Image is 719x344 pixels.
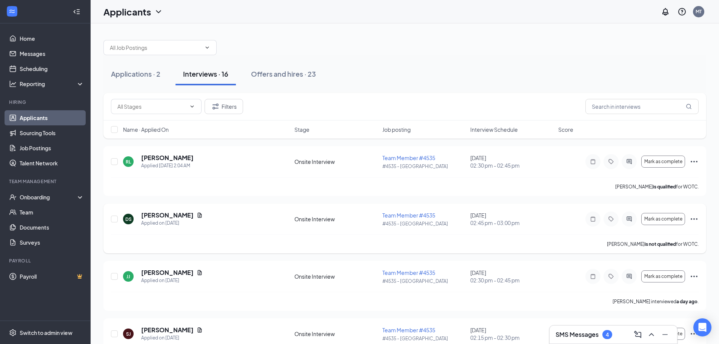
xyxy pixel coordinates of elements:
[613,298,699,305] p: [PERSON_NAME] interviewed .
[470,276,554,284] span: 02:30 pm - 02:45 pm
[690,272,699,281] svg: Ellipses
[644,274,682,279] span: Mark as complete
[382,269,435,276] span: Team Member #4535
[653,184,676,190] b: is qualified
[9,193,17,201] svg: UserCheck
[470,219,554,227] span: 02:45 pm - 03:00 pm
[205,99,243,114] button: Filter Filters
[558,126,573,133] span: Score
[103,5,151,18] h1: Applicants
[294,273,378,280] div: Onsite Interview
[607,241,699,247] p: [PERSON_NAME] for WOTC.
[382,154,435,161] span: Team Member #4535
[644,159,682,164] span: Mark as complete
[677,7,687,16] svg: QuestionInfo
[625,216,634,222] svg: ActiveChat
[126,273,130,280] div: JJ
[585,99,699,114] input: Search in interviews
[141,277,203,284] div: Applied on [DATE]
[294,158,378,165] div: Onsite Interview
[197,270,203,276] svg: Document
[141,211,194,219] h5: [PERSON_NAME]
[20,156,84,171] a: Talent Network
[382,126,411,133] span: Job posting
[633,330,642,339] svg: ComposeMessage
[9,329,17,336] svg: Settings
[588,273,597,279] svg: Note
[470,126,518,133] span: Interview Schedule
[141,326,194,334] h5: [PERSON_NAME]
[111,69,160,79] div: Applications · 2
[676,299,697,304] b: a day ago
[382,212,435,219] span: Team Member #4535
[625,273,634,279] svg: ActiveChat
[382,221,466,227] p: #4535 - [GEOGRAPHIC_DATA]
[470,162,554,169] span: 02:30 pm - 02:45 pm
[588,159,597,165] svg: Note
[126,159,131,165] div: RL
[294,215,378,223] div: Onsite Interview
[183,69,228,79] div: Interviews · 16
[382,278,466,284] p: #4535 - [GEOGRAPHIC_DATA]
[645,241,676,247] b: is not qualified
[382,327,435,333] span: Team Member #4535
[690,157,699,166] svg: Ellipses
[644,216,682,222] span: Mark as complete
[20,193,78,201] div: Onboarding
[9,258,83,264] div: Payroll
[141,334,203,342] div: Applied on [DATE]
[294,126,309,133] span: Stage
[659,329,671,341] button: Minimize
[647,330,656,339] svg: ChevronUp
[690,329,699,338] svg: Ellipses
[9,99,83,105] div: Hiring
[189,103,195,110] svg: ChevronDown
[20,31,84,46] a: Home
[197,327,203,333] svg: Document
[625,159,634,165] svg: ActiveChat
[20,205,84,220] a: Team
[9,80,17,88] svg: Analysis
[125,216,132,222] div: DS
[660,330,670,339] svg: Minimize
[470,269,554,284] div: [DATE]
[470,334,554,341] span: 02:15 pm - 02:30 pm
[588,216,597,222] svg: Note
[641,270,685,282] button: Mark as complete
[9,178,83,185] div: Team Management
[251,69,316,79] div: Offers and hires · 23
[382,335,466,342] p: #4535 - [GEOGRAPHIC_DATA]
[661,7,670,16] svg: Notifications
[141,219,203,227] div: Applied on [DATE]
[117,102,186,111] input: All Stages
[641,156,685,168] button: Mark as complete
[690,214,699,224] svg: Ellipses
[154,7,163,16] svg: ChevronDown
[8,8,16,15] svg: WorkstreamLogo
[294,330,378,338] div: Onsite Interview
[641,213,685,225] button: Mark as complete
[696,8,702,15] div: MT
[211,102,220,111] svg: Filter
[607,216,616,222] svg: Tag
[556,330,599,339] h3: SMS Messages
[20,269,84,284] a: PayrollCrown
[197,212,203,218] svg: Document
[470,326,554,341] div: [DATE]
[141,154,194,162] h5: [PERSON_NAME]
[686,103,692,110] svg: MagnifyingGlass
[73,8,80,15] svg: Collapse
[20,110,84,125] a: Applicants
[20,235,84,250] a: Surveys
[141,162,194,170] div: Applied [DATE] 2:04 AM
[607,159,616,165] svg: Tag
[615,184,699,190] p: [PERSON_NAME] for WOTC.
[204,45,210,51] svg: ChevronDown
[20,220,84,235] a: Documents
[382,163,466,170] p: #4535 - [GEOGRAPHIC_DATA]
[20,46,84,61] a: Messages
[645,329,657,341] button: ChevronUp
[607,273,616,279] svg: Tag
[470,211,554,227] div: [DATE]
[470,154,554,169] div: [DATE]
